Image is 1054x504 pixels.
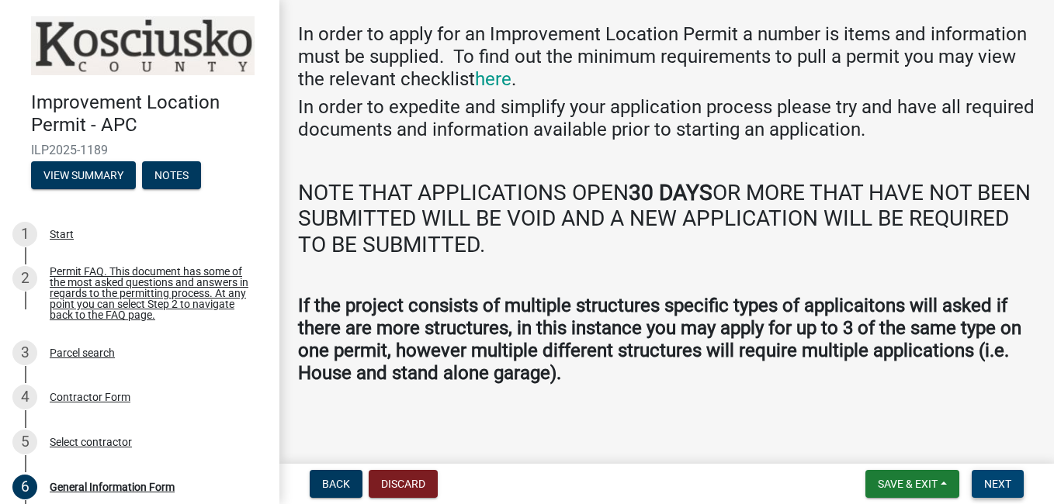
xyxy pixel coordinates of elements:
div: 5 [12,430,37,454]
div: 6 [12,475,37,499]
h4: Improvement Location Permit - APC [31,91,267,136]
strong: If the project consists of multiple structures specific types of applicaitons will asked if there... [298,295,1021,383]
h3: NOTE THAT APPLICATIONS OPEN OR MORE THAT HAVE NOT BEEN SUBMITTED WILL BE VOID AND A NEW APPLICATI... [298,180,1035,258]
img: Kosciusko County, Indiana [31,16,255,75]
button: Save & Exit [865,470,959,498]
div: Contractor Form [50,392,130,402]
span: Next [984,478,1011,490]
div: 2 [12,266,37,291]
wm-modal-confirm: Summary [31,170,136,182]
wm-modal-confirm: Notes [142,170,201,182]
span: Back [322,478,350,490]
a: here [475,68,511,90]
div: Start [50,229,74,240]
button: Notes [142,161,201,189]
button: Next [972,470,1024,498]
div: Select contractor [50,437,132,447]
button: View Summary [31,161,136,189]
h4: In order to apply for an Improvement Location Permit a number is items and information must be su... [298,23,1035,90]
div: Permit FAQ. This document has some of the most asked questions and answers in regards to the perm... [50,266,255,320]
span: ILP2025-1189 [31,143,248,157]
div: 3 [12,340,37,365]
div: General Information Form [50,482,175,492]
div: 1 [12,222,37,247]
h4: In order to expedite and simplify your application process please try and have all required docum... [298,96,1035,141]
button: Back [310,470,362,498]
div: Parcel search [50,347,115,358]
button: Discard [369,470,438,498]
strong: 30 DAYS [629,180,712,205]
span: Save & Exit [878,478,938,490]
div: 4 [12,385,37,409]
